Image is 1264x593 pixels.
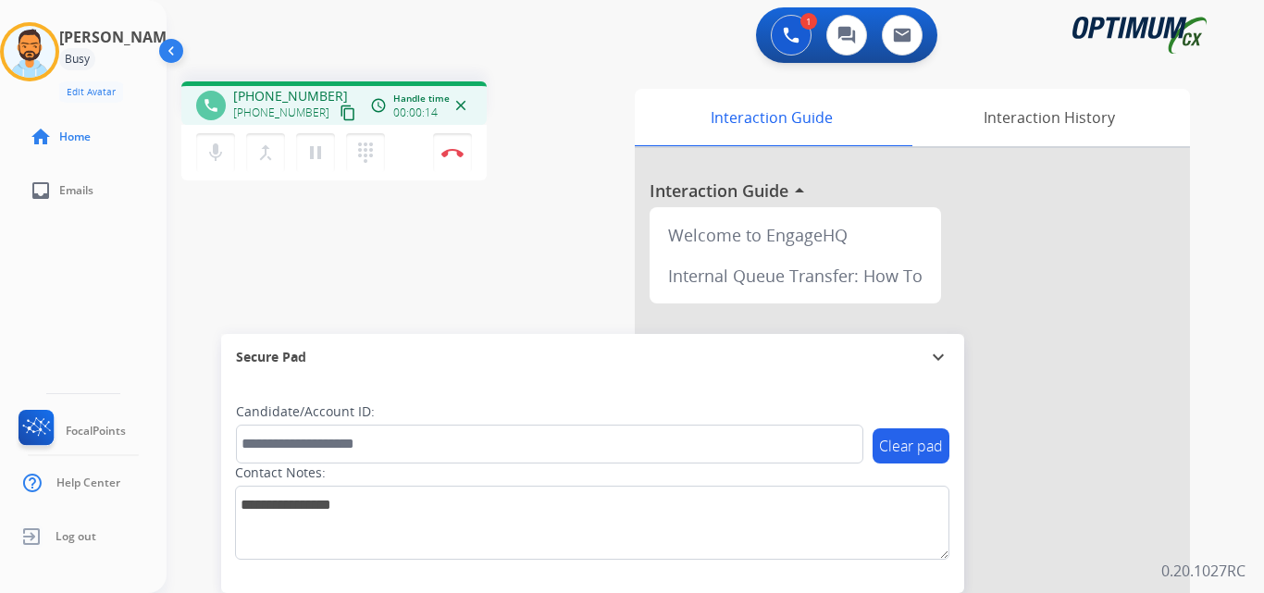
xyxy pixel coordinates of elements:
[927,346,949,368] mat-icon: expand_more
[203,97,219,114] mat-icon: phone
[233,105,329,120] span: [PHONE_NUMBER]
[59,130,91,144] span: Home
[236,402,375,421] label: Candidate/Account ID:
[393,92,450,105] span: Handle time
[1161,560,1245,582] p: 0.20.1027RC
[441,148,464,157] img: control
[236,348,306,366] span: Secure Pad
[657,255,934,296] div: Internal Queue Transfer: How To
[233,87,348,105] span: [PHONE_NUMBER]
[908,89,1190,146] div: Interaction History
[354,142,377,164] mat-icon: dialpad
[254,142,277,164] mat-icon: merge_type
[452,97,469,114] mat-icon: close
[657,215,934,255] div: Welcome to EngageHQ
[56,529,96,544] span: Log out
[15,410,126,452] a: FocalPoints
[66,424,126,439] span: FocalPoints
[56,476,120,490] span: Help Center
[340,105,356,121] mat-icon: content_copy
[370,97,387,114] mat-icon: access_time
[873,428,949,463] button: Clear pad
[635,89,908,146] div: Interaction Guide
[59,183,93,198] span: Emails
[304,142,327,164] mat-icon: pause
[4,26,56,78] img: avatar
[59,48,95,70] div: Busy
[800,13,817,30] div: 1
[30,126,52,148] mat-icon: home
[235,463,326,482] label: Contact Notes:
[59,81,123,103] button: Edit Avatar
[59,26,180,48] h3: [PERSON_NAME]
[30,179,52,202] mat-icon: inbox
[204,142,227,164] mat-icon: mic
[393,105,438,120] span: 00:00:14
